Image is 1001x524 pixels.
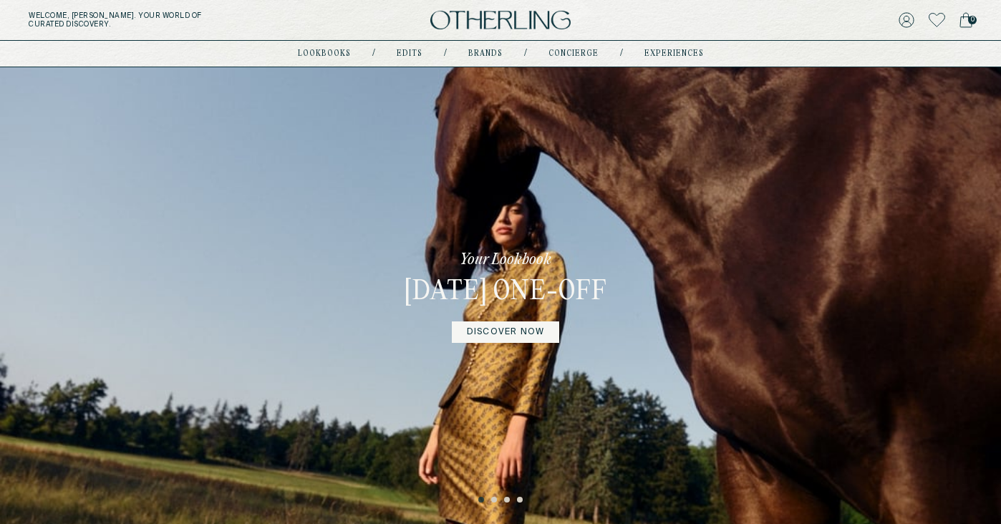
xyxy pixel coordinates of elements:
a: concierge [548,50,599,57]
p: Your Lookbook [460,250,551,270]
button: 4 [517,497,524,504]
a: DISCOVER NOW [452,321,559,343]
a: Edits [397,50,422,57]
button: 1 [478,497,485,504]
div: / [444,48,447,59]
h3: [DATE] One-off [405,276,607,310]
div: / [524,48,527,59]
img: logo [430,11,571,30]
span: 0 [968,16,977,24]
a: lookbooks [298,50,351,57]
a: experiences [644,50,704,57]
a: 0 [959,10,972,30]
button: 2 [491,497,498,504]
button: 3 [504,497,511,504]
div: / [372,48,375,59]
a: Brands [468,50,503,57]
div: / [620,48,623,59]
h5: Welcome, [PERSON_NAME] . Your world of curated discovery. [29,11,311,29]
